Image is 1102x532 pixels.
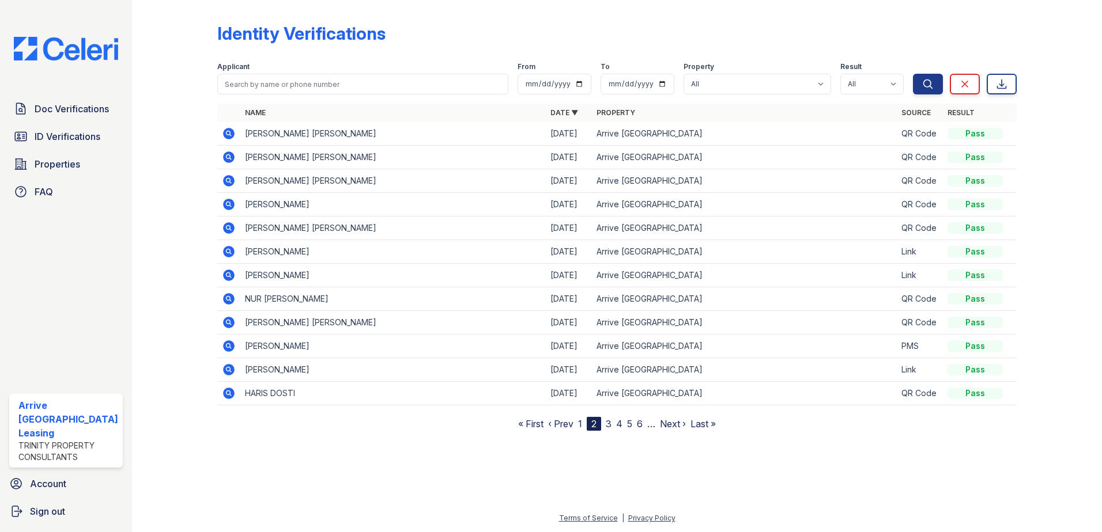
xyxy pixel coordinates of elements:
[948,364,1003,375] div: Pass
[9,153,123,176] a: Properties
[5,500,127,523] a: Sign out
[217,23,386,44] div: Identity Verifications
[592,287,897,311] td: Arrive [GEOGRAPHIC_DATA]
[647,417,655,431] span: …
[240,358,546,382] td: [PERSON_NAME]
[948,199,1003,210] div: Pass
[897,311,943,335] td: QR Code
[546,216,592,240] td: [DATE]
[240,216,546,240] td: [PERSON_NAME] [PERSON_NAME]
[628,514,675,522] a: Privacy Policy
[684,62,714,71] label: Property
[592,358,897,382] td: Arrive [GEOGRAPHIC_DATA]
[948,269,1003,281] div: Pass
[897,287,943,311] td: QR Code
[690,418,716,430] a: Last »
[897,193,943,216] td: QR Code
[592,264,897,287] td: Arrive [GEOGRAPHIC_DATA]
[546,122,592,146] td: [DATE]
[592,193,897,216] td: Arrive [GEOGRAPHIC_DATA]
[578,418,582,430] a: 1
[897,335,943,358] td: PMS
[637,418,643,430] a: 6
[948,128,1003,139] div: Pass
[9,180,123,203] a: FAQ
[592,335,897,358] td: Arrive [GEOGRAPHIC_DATA]
[18,398,118,440] div: Arrive [GEOGRAPHIC_DATA] Leasing
[948,108,975,117] a: Result
[240,311,546,335] td: [PERSON_NAME] [PERSON_NAME]
[35,130,100,143] span: ID Verifications
[240,287,546,311] td: NUR [PERSON_NAME]
[606,418,612,430] a: 3
[546,169,592,193] td: [DATE]
[948,293,1003,305] div: Pass
[592,146,897,169] td: Arrive [GEOGRAPHIC_DATA]
[948,387,1003,399] div: Pass
[901,108,931,117] a: Source
[948,175,1003,187] div: Pass
[240,169,546,193] td: [PERSON_NAME] [PERSON_NAME]
[546,287,592,311] td: [DATE]
[5,37,127,60] img: CE_Logo_Blue-a8612792a0a2168367f1c8372b55b34899dd931a85d93a1a3d3e32e68fde9ad4.png
[592,240,897,264] td: Arrive [GEOGRAPHIC_DATA]
[518,418,544,430] a: « First
[627,418,632,430] a: 5
[587,417,601,431] div: 2
[897,382,943,405] td: QR Code
[35,185,53,199] span: FAQ
[948,317,1003,328] div: Pass
[546,193,592,216] td: [DATE]
[30,504,65,518] span: Sign out
[601,62,610,71] label: To
[559,514,618,522] a: Terms of Service
[240,240,546,264] td: [PERSON_NAME]
[518,62,535,71] label: From
[240,382,546,405] td: HARIS DOSTI
[592,169,897,193] td: Arrive [GEOGRAPHIC_DATA]
[35,102,109,116] span: Doc Verifications
[240,122,546,146] td: [PERSON_NAME] [PERSON_NAME]
[616,418,622,430] a: 4
[948,340,1003,352] div: Pass
[897,358,943,382] td: Link
[548,418,573,430] a: ‹ Prev
[597,108,635,117] a: Property
[217,74,509,94] input: Search by name or phone number
[546,311,592,335] td: [DATE]
[546,146,592,169] td: [DATE]
[550,108,578,117] a: Date ▼
[592,216,897,240] td: Arrive [GEOGRAPHIC_DATA]
[660,418,686,430] a: Next ›
[897,169,943,193] td: QR Code
[546,382,592,405] td: [DATE]
[240,335,546,358] td: [PERSON_NAME]
[897,240,943,264] td: Link
[18,440,118,463] div: Trinity Property Consultants
[240,264,546,287] td: [PERSON_NAME]
[217,62,250,71] label: Applicant
[948,222,1003,234] div: Pass
[897,264,943,287] td: Link
[622,514,624,522] div: |
[240,146,546,169] td: [PERSON_NAME] [PERSON_NAME]
[9,125,123,148] a: ID Verifications
[592,382,897,405] td: Arrive [GEOGRAPHIC_DATA]
[245,108,266,117] a: Name
[546,335,592,358] td: [DATE]
[897,122,943,146] td: QR Code
[592,311,897,335] td: Arrive [GEOGRAPHIC_DATA]
[35,157,80,171] span: Properties
[897,216,943,240] td: QR Code
[948,151,1003,163] div: Pass
[840,62,862,71] label: Result
[9,97,123,120] a: Doc Verifications
[30,477,66,491] span: Account
[592,122,897,146] td: Arrive [GEOGRAPHIC_DATA]
[546,358,592,382] td: [DATE]
[546,264,592,287] td: [DATE]
[240,193,546,216] td: [PERSON_NAME]
[897,146,943,169] td: QR Code
[546,240,592,264] td: [DATE]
